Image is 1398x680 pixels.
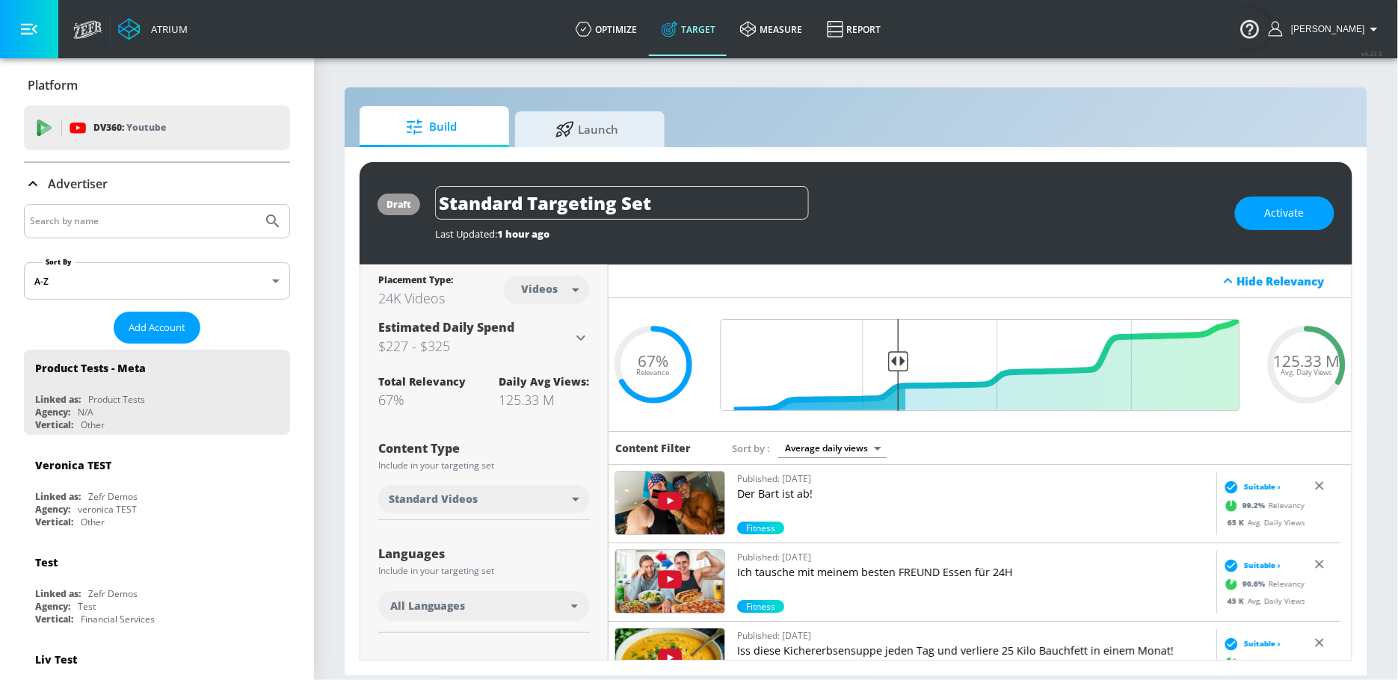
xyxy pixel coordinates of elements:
[1265,204,1305,223] span: Activate
[815,2,893,56] a: Report
[609,265,1352,298] div: Hide Relevancy
[1219,517,1305,528] div: Avg. Daily Views
[1235,197,1334,230] button: Activate
[378,548,590,560] div: Languages
[78,406,93,418] div: N/A
[35,613,73,625] div: Vertical:
[1227,596,1247,606] span: 45 K
[81,516,105,528] div: Other
[1243,481,1280,492] span: Suitable ›
[35,361,146,375] div: Product Tests - Meta
[499,391,590,409] div: 125.33 M
[24,105,290,150] div: DV360: Youtube
[24,64,290,106] div: Platform
[1243,638,1280,649] span: Suitable ›
[126,120,166,135] p: Youtube
[114,312,200,344] button: Add Account
[24,544,290,629] div: TestLinked as:Zefr DemosAgency:TestVertical:Financial Services
[81,613,155,625] div: Financial Services
[737,600,784,613] div: 90.6%
[737,522,784,534] div: 99.2%
[737,471,1210,486] p: Published: [DATE]
[24,163,290,205] div: Advertiser
[1281,368,1333,376] span: Avg. Daily Views
[93,120,166,136] p: DV360:
[1269,20,1383,38] button: [PERSON_NAME]
[1219,495,1304,517] div: Relevancy
[737,522,784,534] span: Fitness
[1219,596,1305,607] div: Avg. Daily Views
[43,257,75,267] label: Sort By
[35,458,111,472] div: Veronica TEST
[1362,49,1383,58] span: v 4.33.5
[88,393,145,406] div: Product Tests
[81,418,105,431] div: Other
[378,273,453,289] div: Placement Type:
[145,22,188,36] div: Atrium
[728,2,815,56] a: measure
[378,566,590,575] div: Include in your targeting set
[378,319,514,336] span: Estimated Daily Spend
[1242,500,1268,511] span: 99.2 %
[737,471,1210,522] a: Published: [DATE]Der Bart ist ab!
[35,600,70,613] div: Agency:
[24,447,290,532] div: Veronica TESTLinked as:Zefr DemosAgency:veronica TESTVertical:Other
[35,652,77,667] div: Liv Test
[48,176,108,192] p: Advertiser
[78,600,96,613] div: Test
[378,374,466,389] div: Total Relevancy
[1219,558,1280,573] div: Suitable ›
[35,587,81,600] div: Linked as:
[378,289,453,307] div: 24K Videos
[1227,517,1247,528] span: 65 K
[737,486,1210,501] p: Der Bart ist ab!
[737,643,1210,658] p: Iss diese Kichererbsensuppe jeden Tag und verliere 25 Kilo Bauchfett in einem Monat!
[35,418,73,431] div: Vertical:
[615,550,724,613] img: 9bFBKOG59gg
[35,516,73,528] div: Vertical:
[733,442,771,455] span: Sort by
[30,211,256,231] input: Search by name
[24,350,290,435] div: Product Tests - MetaLinked as:Product TestsAgency:N/AVertical:Other
[1243,560,1280,571] span: Suitable ›
[88,587,138,600] div: Zefr Demos
[778,438,887,458] div: Average daily views
[1219,480,1280,495] div: Suitable ›
[78,503,137,516] div: veronica TEST
[387,198,411,211] div: draft
[378,336,572,356] h3: $227 - $325
[378,391,466,409] div: 67%
[88,490,138,503] div: Zefr Demos
[375,109,488,145] span: Build
[737,628,1210,643] p: Published: [DATE]
[650,2,728,56] a: Target
[616,441,692,455] h6: Content Filter
[378,319,590,356] div: Estimated Daily Spend$227 - $325
[497,227,549,241] span: 1 hour ago
[35,490,81,503] div: Linked as:
[435,227,1220,241] div: Last Updated:
[118,18,188,40] a: Atrium
[378,591,590,621] div: All Languages
[737,549,1210,600] a: Published: [DATE]Ich tausche mit meinem besten FREUND Essen für 24H
[1274,353,1340,369] span: 125.33 M
[713,319,1248,411] input: Final Threshold
[499,374,590,389] div: Daily Avg Views:
[564,2,650,56] a: optimize
[1219,573,1304,596] div: Relevancy
[1242,578,1268,590] span: 90.6 %
[1219,652,1304,674] div: Relevancy
[1285,24,1365,34] span: login as: samantha.yip@zefr.com
[1229,7,1271,49] button: Open Resource Center
[24,262,290,300] div: A-Z
[35,503,70,516] div: Agency:
[35,555,58,569] div: Test
[129,319,185,336] span: Add Account
[514,282,566,295] div: Videos
[35,406,70,418] div: Agency:
[378,461,590,470] div: Include in your targeting set
[737,628,1210,679] a: Published: [DATE]Iss diese Kichererbsensuppe jeden Tag und verliere 25 Kilo Bauchfett in einem Mo...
